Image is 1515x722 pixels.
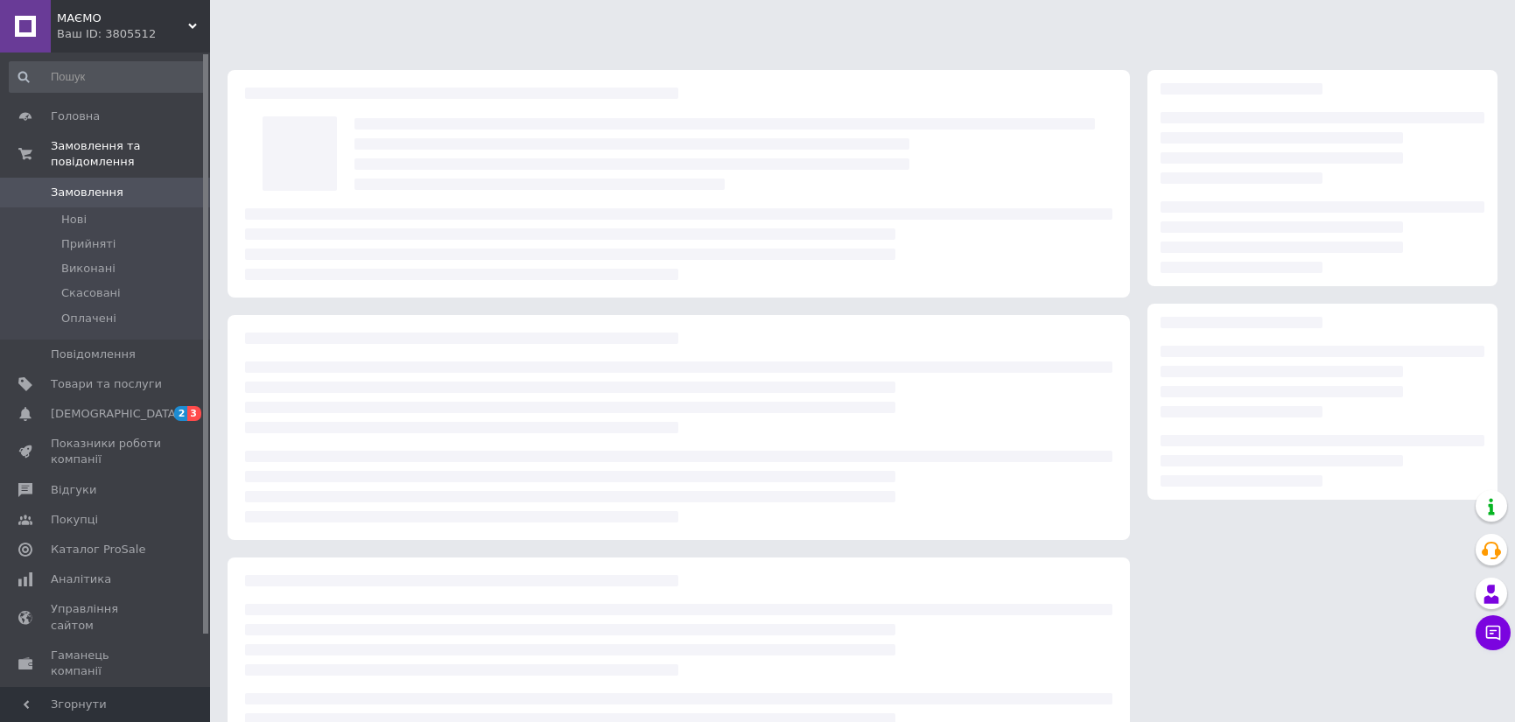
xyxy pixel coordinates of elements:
[51,482,96,498] span: Відгуки
[51,185,123,200] span: Замовлення
[51,648,162,679] span: Гаманець компанії
[51,601,162,633] span: Управління сайтом
[51,376,162,392] span: Товари та послуги
[51,109,100,124] span: Головна
[51,347,136,362] span: Повідомлення
[174,406,188,421] span: 2
[51,571,111,587] span: Аналітика
[61,236,116,252] span: Прийняті
[61,212,87,228] span: Нові
[51,406,180,422] span: [DEMOGRAPHIC_DATA]
[9,61,206,93] input: Пошук
[51,138,210,170] span: Замовлення та повідомлення
[187,406,201,421] span: 3
[51,436,162,467] span: Показники роботи компанії
[57,11,188,26] span: MAЄMO
[51,542,145,557] span: Каталог ProSale
[51,512,98,528] span: Покупці
[1476,615,1511,650] button: Чат з покупцем
[61,285,121,301] span: Скасовані
[61,311,116,326] span: Оплачені
[57,26,210,42] div: Ваш ID: 3805512
[61,261,116,277] span: Виконані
